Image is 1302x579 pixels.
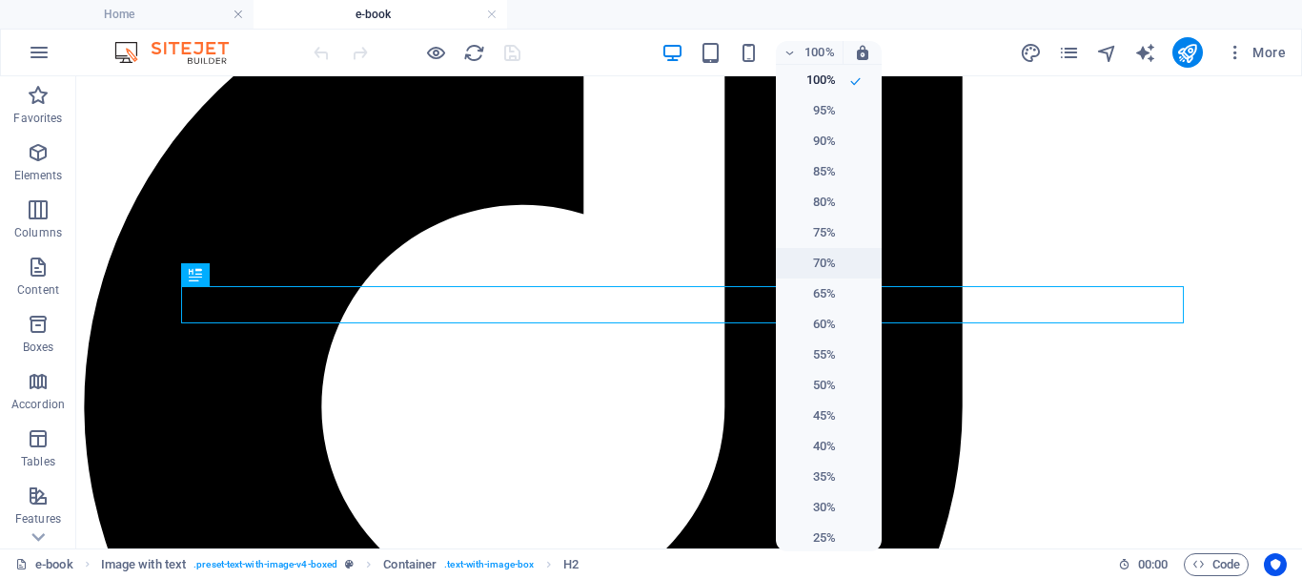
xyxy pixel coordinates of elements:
[787,99,836,122] h6: 95%
[787,496,836,519] h6: 30%
[787,374,836,397] h6: 50%
[787,69,836,92] h6: 100%
[787,465,836,488] h6: 35%
[787,404,836,427] h6: 45%
[787,160,836,183] h6: 85%
[787,313,836,336] h6: 60%
[787,130,836,153] h6: 90%
[787,343,836,366] h6: 55%
[787,191,836,214] h6: 80%
[787,527,836,549] h6: 25%
[787,282,836,305] h6: 65%
[787,252,836,275] h6: 70%
[787,435,836,458] h6: 40%
[787,221,836,244] h6: 75%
